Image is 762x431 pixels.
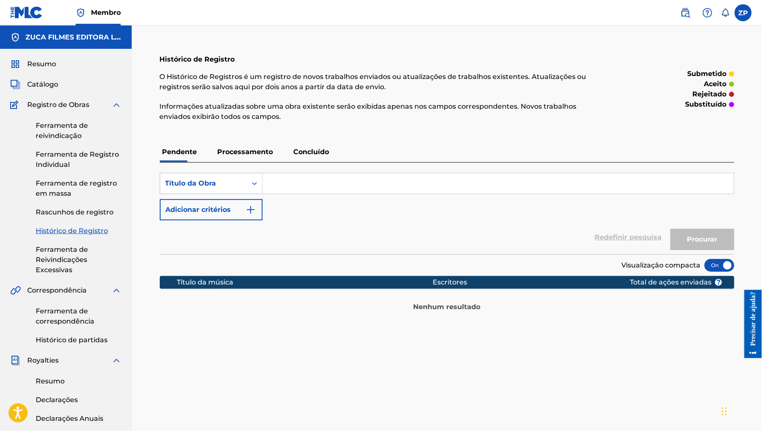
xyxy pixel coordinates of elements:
[36,377,65,385] font: Resumo
[10,79,20,90] img: Catálogo
[36,376,122,386] a: Resumo
[10,285,21,296] img: Correspondência
[25,33,130,41] font: ZUCA FILMES EDITORA LTDA
[36,335,122,345] a: Histórico de partidas
[162,148,197,156] font: Pendente
[717,278,721,286] font: ?
[36,179,117,197] font: Ferramenta de registro em massa
[294,148,329,156] font: Concluído
[27,60,56,68] font: Resumo
[165,179,216,187] font: Título da Obra
[10,79,58,90] a: CatálogoCatálogo
[36,245,122,275] a: Ferramenta de Reivindicações Excessivas
[10,59,20,69] img: Resumo
[622,261,701,269] font: Visualização compacta
[111,100,122,110] img: expandir
[36,178,122,199] a: Ferramenta de registro em massa
[36,121,88,140] font: Ferramenta de reivindicação
[36,226,122,236] a: Histórico de Registro
[36,208,113,216] font: Rascunhos de registro
[160,73,586,91] font: O Histórico de Registros é um registro de novos trabalhos enviados ou atualizações de trabalhos e...
[704,80,727,88] font: aceito
[630,278,711,286] font: Total de ações enviadas
[177,278,233,286] font: Título da música
[686,100,727,108] font: substituído
[688,70,727,78] font: submetido
[160,199,263,220] button: Adicionar critérios
[735,4,752,21] div: Menu do usuário
[10,32,20,42] img: Contas
[111,285,122,296] img: expandir
[27,356,59,364] font: Royalties
[160,173,734,254] form: Formulário de Pesquisa
[10,6,43,19] img: Logotipo da MLC
[36,396,78,404] font: Declarações
[36,336,108,344] font: Histórico de partidas
[36,150,119,169] font: Ferramenta de Registro Individual
[246,205,256,215] img: 9d2ae6d4665cec9f34b9.svg
[36,207,122,217] a: Rascunhos de registro
[36,245,88,274] font: Ferramenta de Reivindicações Excessivas
[36,149,122,170] a: Ferramenta de Registro Individual
[36,306,122,327] a: Ferramenta de correspondência
[111,355,122,366] img: expandir
[414,303,481,311] font: Nenhum resultado
[25,32,122,42] h5: ZUCA FILMES EDITORA LTDA
[693,90,727,98] font: rejeitado
[721,8,730,17] div: Notificações
[680,8,691,18] img: procurar
[36,414,103,423] font: Declarações Anuais
[10,59,56,69] a: ResumoResumo
[91,8,121,17] font: Membro
[10,355,20,366] img: Royalties
[10,100,21,110] img: Registro de Obras
[699,4,716,21] div: Ajuda
[703,8,713,18] img: ajuda
[27,286,87,294] font: Correspondência
[36,414,122,424] a: Declarações Anuais
[27,80,58,88] font: Catálogo
[36,227,108,235] font: Histórico de Registro
[677,4,694,21] a: Pesquisa pública
[218,148,273,156] font: Processamento
[720,390,762,431] iframe: Widget de bate-papo
[27,101,89,109] font: Registro de Obras
[738,290,762,358] iframe: Centro de Recursos
[160,55,235,63] font: Histórico de Registro
[166,206,231,214] font: Adicionar critérios
[36,307,94,325] font: Ferramenta de correspondência
[76,8,86,18] img: Principal detentor de direitos autorais
[433,278,467,286] font: Escritores
[36,121,122,141] a: Ferramenta de reivindicação
[36,395,122,405] a: Declarações
[11,2,19,56] font: Precisar de ajuda?
[160,102,577,121] font: Informações atualizadas sobre uma obra existente serão exibidas apenas nos campos correspondentes...
[722,399,727,424] div: Arrastar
